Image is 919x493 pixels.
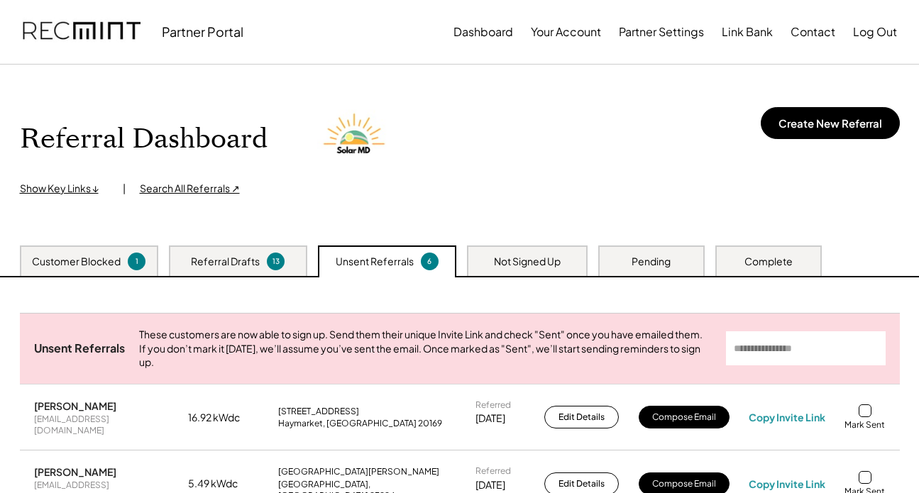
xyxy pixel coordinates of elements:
div: Pending [632,255,671,269]
div: 5.49 kWdc [188,477,259,491]
div: Copy Invite Link [749,411,825,423]
div: Partner Portal [162,23,243,40]
button: Your Account [531,18,601,46]
div: 1 [130,256,143,267]
div: Copy Invite Link [749,477,825,490]
div: [DATE] [475,411,505,426]
img: Solar%20MD%20LOgo.png [317,100,395,178]
div: [STREET_ADDRESS] [278,406,359,417]
button: Link Bank [722,18,773,46]
div: 6 [423,256,436,267]
div: [EMAIL_ADDRESS][DOMAIN_NAME] [34,414,169,436]
h1: Referral Dashboard [20,123,268,156]
div: 16.92 kWdc [188,411,259,425]
div: Unsent Referrals [34,341,125,356]
div: Unsent Referrals [336,255,414,269]
div: Mark Sent [844,419,885,431]
div: Referred [475,465,511,477]
button: Create New Referral [761,107,900,139]
div: Complete [744,255,793,269]
div: Customer Blocked [32,255,121,269]
div: [PERSON_NAME] [34,465,116,478]
div: [PERSON_NAME] [34,399,116,412]
div: Search All Referrals ↗ [140,182,240,196]
div: Referred [475,399,511,411]
div: 13 [269,256,282,267]
button: Contact [791,18,835,46]
div: These customers are now able to sign up. Send them their unique Invite Link and check "Sent" once... [139,328,712,370]
button: Partner Settings [619,18,704,46]
div: Referral Drafts [191,255,260,269]
div: Haymarket, [GEOGRAPHIC_DATA] 20169 [278,418,442,429]
button: Compose Email [639,406,730,428]
div: Not Signed Up [494,255,561,269]
div: [DATE] [475,478,505,492]
div: [GEOGRAPHIC_DATA][PERSON_NAME] [278,466,439,477]
div: Show Key Links ↓ [20,182,109,196]
button: Log Out [853,18,897,46]
div: | [123,182,126,196]
button: Edit Details [544,406,619,428]
img: recmint-logotype%403x.png [23,8,141,56]
button: Dashboard [453,18,513,46]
